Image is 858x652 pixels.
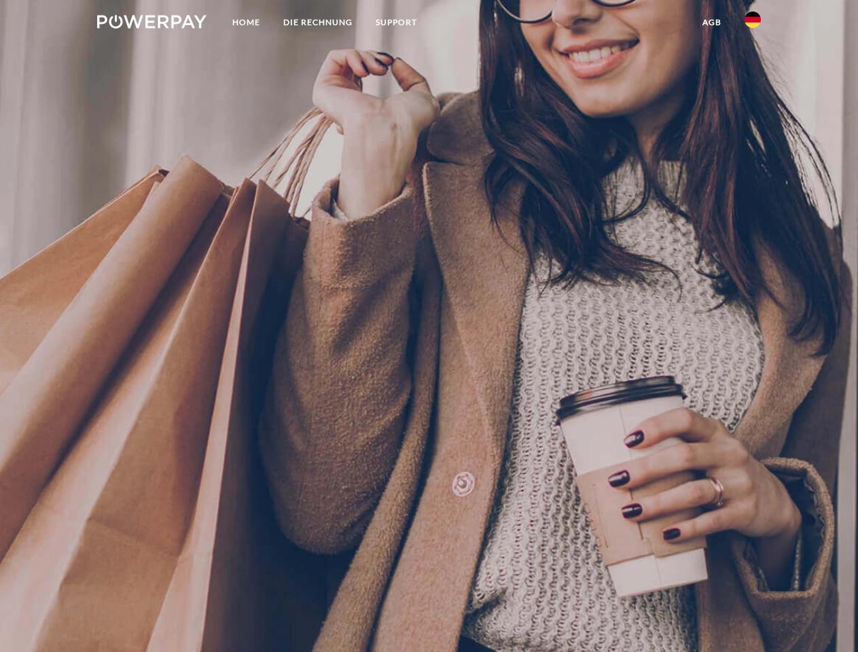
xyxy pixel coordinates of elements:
[97,15,207,29] img: logo-powerpay-white.svg
[745,12,761,28] img: de
[364,10,429,35] a: SUPPORT
[691,10,733,35] a: agb
[221,10,272,35] a: Home
[272,10,364,35] a: DIE RECHNUNG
